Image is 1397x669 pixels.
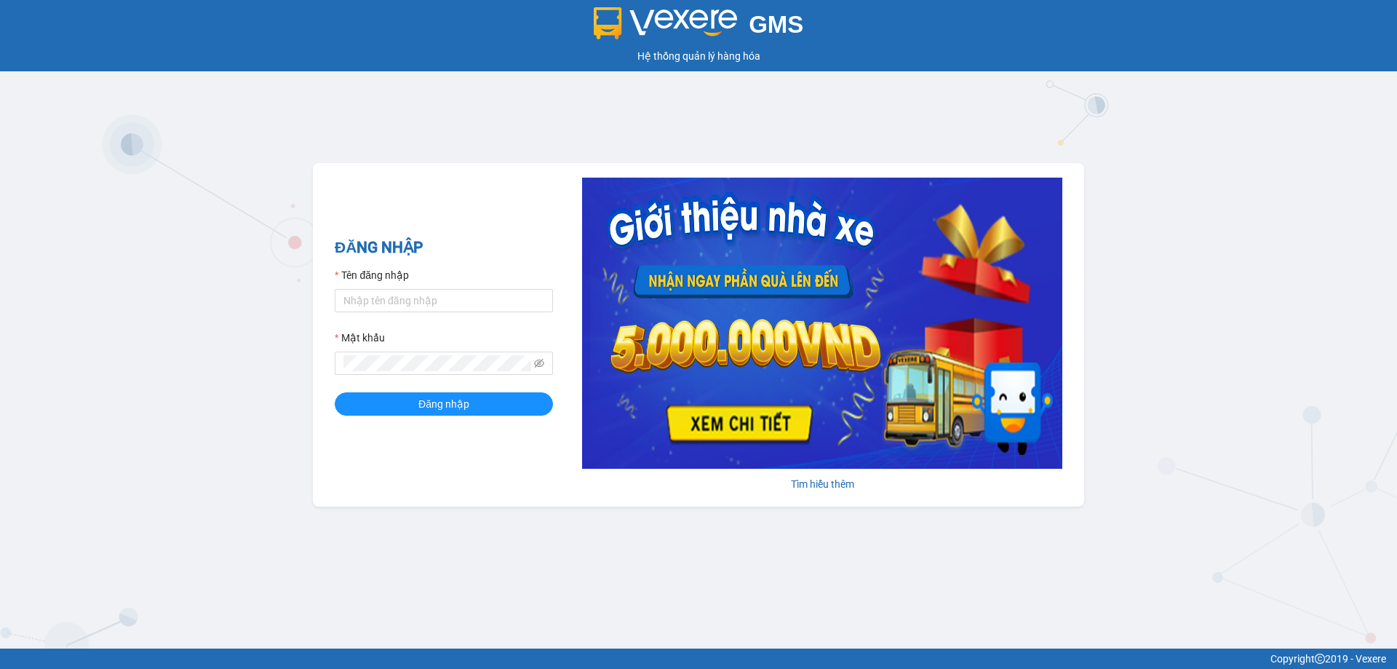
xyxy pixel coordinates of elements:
div: Copyright 2019 - Vexere [11,651,1386,667]
img: banner-0 [582,178,1062,469]
input: Tên đăng nhập [335,289,553,312]
span: eye-invisible [534,358,544,368]
a: GMS [594,22,804,33]
div: Hệ thống quản lý hàng hóa [4,48,1393,64]
span: Đăng nhập [418,396,469,412]
h2: ĐĂNG NHẬP [335,236,553,260]
button: Đăng nhập [335,392,553,416]
input: Mật khẩu [343,355,531,371]
div: Tìm hiểu thêm [582,476,1062,492]
label: Tên đăng nhập [335,267,409,283]
img: logo 2 [594,7,738,39]
span: copyright [1315,654,1325,664]
label: Mật khẩu [335,330,385,346]
span: GMS [749,11,803,38]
